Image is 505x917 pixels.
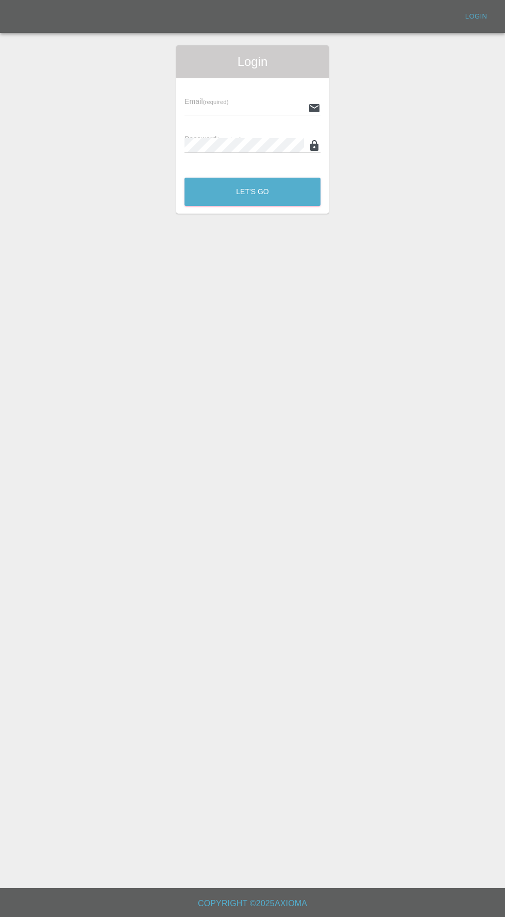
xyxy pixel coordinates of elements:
a: Login [460,9,493,25]
h6: Copyright © 2025 Axioma [8,896,497,911]
span: Password [184,135,242,143]
span: Email [184,97,228,106]
button: Let's Go [184,178,321,206]
small: (required) [217,136,243,143]
span: Login [184,54,321,70]
small: (required) [203,99,229,105]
